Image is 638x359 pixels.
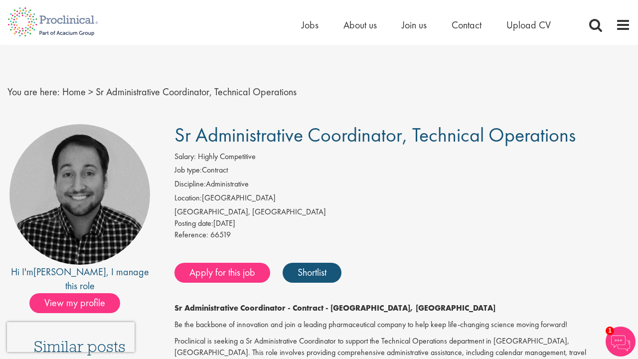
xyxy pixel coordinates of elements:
a: About us [343,18,377,31]
a: Join us [402,18,427,31]
label: Salary: [174,151,196,163]
div: Hi I'm , I manage this role [7,265,152,293]
img: imeage of recruiter Mike Raletz [9,124,150,265]
span: Sr Administrative Coordinator, Technical Operations [174,122,576,148]
label: Location: [174,192,202,204]
a: Shortlist [283,263,341,283]
strong: Sr Administrative Coordinator - Contract - [GEOGRAPHIC_DATA], [GEOGRAPHIC_DATA] [174,303,495,313]
span: View my profile [29,293,120,313]
span: You are here: [7,85,60,98]
li: [GEOGRAPHIC_DATA] [174,192,631,206]
span: Sr Administrative Coordinator, Technical Operations [96,85,297,98]
a: Contact [452,18,481,31]
a: [PERSON_NAME] [33,265,106,278]
span: 66519 [210,229,231,240]
iframe: reCAPTCHA [7,322,135,352]
a: Apply for this job [174,263,270,283]
span: Posting date: [174,218,213,228]
p: Be the backbone of innovation and join a leading pharmaceutical company to help keep life-changin... [174,319,631,331]
label: Discipline: [174,179,206,190]
label: Job type: [174,165,202,176]
img: Chatbot [606,327,636,357]
li: Administrative [174,179,631,192]
a: Upload CV [506,18,551,31]
span: Highly Competitive [198,151,256,162]
div: [DATE] [174,218,631,229]
label: Reference: [174,229,208,241]
span: > [88,85,93,98]
a: View my profile [29,295,130,308]
li: Contract [174,165,631,179]
div: [GEOGRAPHIC_DATA], [GEOGRAPHIC_DATA] [174,206,631,218]
a: Jobs [302,18,319,31]
span: 1 [606,327,614,335]
a: breadcrumb link [62,85,86,98]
